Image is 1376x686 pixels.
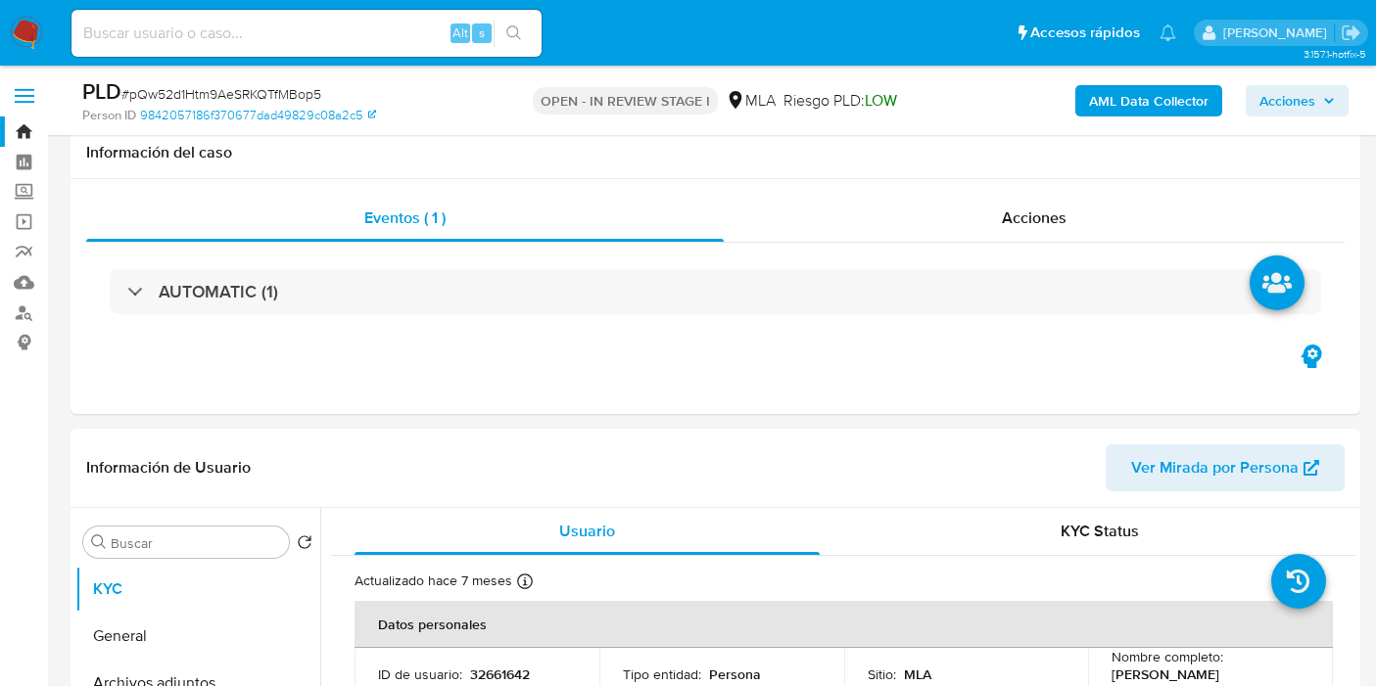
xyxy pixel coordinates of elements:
[709,665,761,683] p: Persona
[1002,206,1067,229] span: Acciones
[904,665,931,683] p: MLA
[479,23,485,42] span: s
[1075,85,1222,116] button: AML Data Collector
[140,107,376,124] a: 9842057186f370677dad49829c08a2c5
[355,601,1333,648] th: Datos personales
[110,269,1321,314] div: AUTOMATIC (1)
[1030,23,1140,43] span: Accesos rápidos
[452,23,468,42] span: Alt
[86,143,1345,162] h1: Información del caso
[121,84,321,104] span: # pQw52d1Htm9AeSRKQTfMBop5
[494,20,534,47] button: search-icon
[868,665,896,683] p: Sitio :
[1341,23,1361,43] a: Salir
[1106,444,1345,491] button: Ver Mirada por Persona
[71,21,542,46] input: Buscar usuario o caso...
[533,87,718,114] p: OPEN - IN REVIEW STAGE I
[75,613,320,660] button: General
[1246,85,1349,116] button: Acciones
[783,90,897,112] span: Riesgo PLD:
[159,281,278,302] h3: AUTOMATIC (1)
[1112,648,1223,665] p: Nombre completo :
[1223,23,1334,42] p: micaelaestefania.gonzalez@mercadolibre.com
[559,520,615,542] span: Usuario
[91,534,107,550] button: Buscar
[1089,85,1209,116] b: AML Data Collector
[1131,444,1299,491] span: Ver Mirada por Persona
[297,534,312,556] button: Volver al orden por defecto
[75,566,320,613] button: KYC
[470,665,530,683] p: 32661642
[86,458,251,478] h1: Información de Usuario
[355,572,512,590] p: Actualizado hace 7 meses
[364,206,446,229] span: Eventos ( 1 )
[623,665,701,683] p: Tipo entidad :
[82,107,136,124] b: Person ID
[865,89,897,112] span: LOW
[378,665,462,683] p: ID de usuario :
[82,75,121,107] b: PLD
[1160,24,1176,41] a: Notificaciones
[111,534,281,552] input: Buscar
[1259,85,1315,116] span: Acciones
[1061,520,1139,542] span: KYC Status
[726,90,776,112] div: MLA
